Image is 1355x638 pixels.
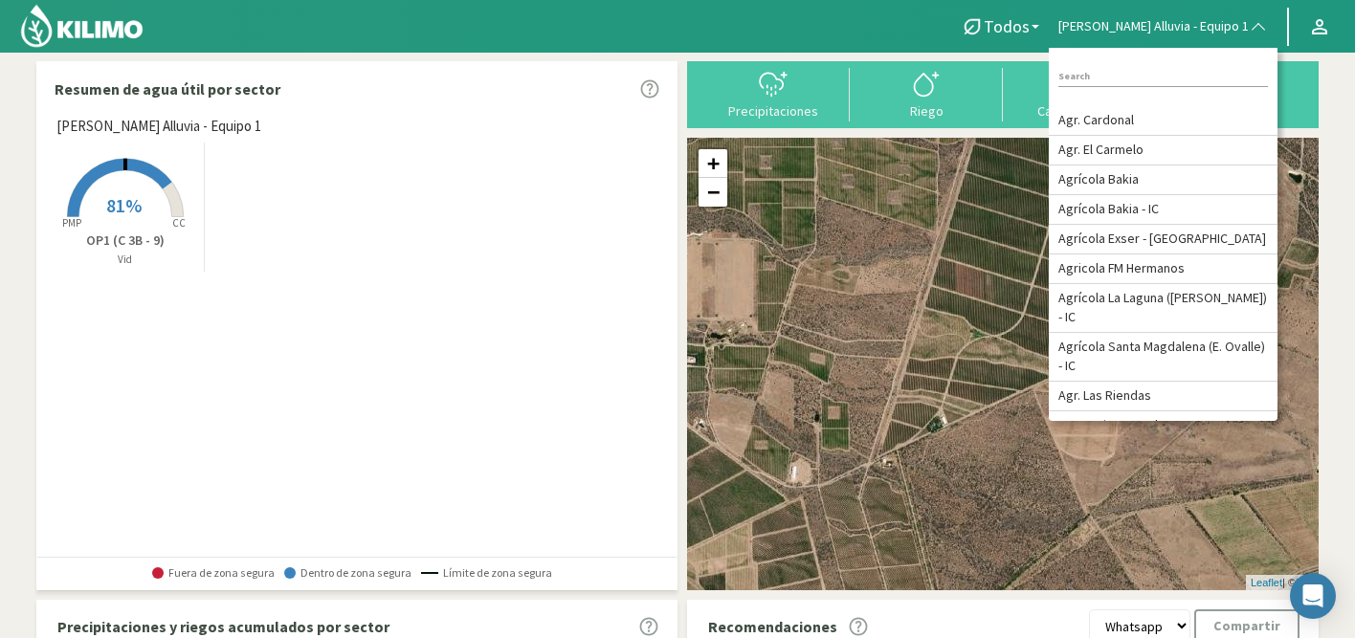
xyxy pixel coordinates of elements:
li: Agrícola Santa Magdalena (E. Ovalle) - IC [1049,333,1277,382]
div: Riego [855,104,997,118]
p: Precipitaciones y riegos acumulados por sector [57,615,389,638]
span: Todos [984,16,1030,36]
button: [PERSON_NAME] Alluvia - Equipo 1 [1049,6,1277,48]
span: Dentro de zona segura [284,566,411,580]
span: Límite de zona segura [421,566,552,580]
p: OP1 (C 3B - 9) [47,231,204,251]
button: Precipitaciones [697,68,850,119]
span: Fuera de zona segura [152,566,275,580]
li: Agrícola Exser - [GEOGRAPHIC_DATA] [1049,225,1277,254]
a: Zoom in [699,149,727,178]
li: Agr. Cardonal [1049,106,1277,136]
div: Carga mensual [1009,104,1150,118]
span: [PERSON_NAME] Alluvia - Equipo 1 [56,116,261,138]
button: Riego [850,68,1003,119]
a: Leaflet [1251,577,1282,588]
li: Agricola FM Hermanos [1049,254,1277,284]
a: Zoom out [699,178,727,207]
tspan: CC [172,216,186,230]
div: | © [1246,575,1319,591]
p: Resumen de agua útil por sector [55,77,280,100]
span: [PERSON_NAME] Alluvia - Equipo 1 [1058,17,1249,36]
li: Agrícola Bakia [1049,165,1277,195]
img: Kilimo [19,3,144,49]
li: Agr. Las Riendas [1049,382,1277,411]
span: 81% [106,193,142,217]
p: Recomendaciones [708,615,837,638]
li: Agrorreina Parcela 27 [1049,411,1277,441]
div: Precipitaciones [702,104,844,118]
li: Agrícola Bakia - IC [1049,195,1277,225]
tspan: PMP [62,216,81,230]
li: Agrícola La Laguna ([PERSON_NAME]) - IC [1049,284,1277,333]
div: Open Intercom Messenger [1290,573,1336,619]
li: Agr. El Carmelo [1049,136,1277,165]
button: Carga mensual [1003,68,1156,119]
p: Vid [47,252,204,268]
